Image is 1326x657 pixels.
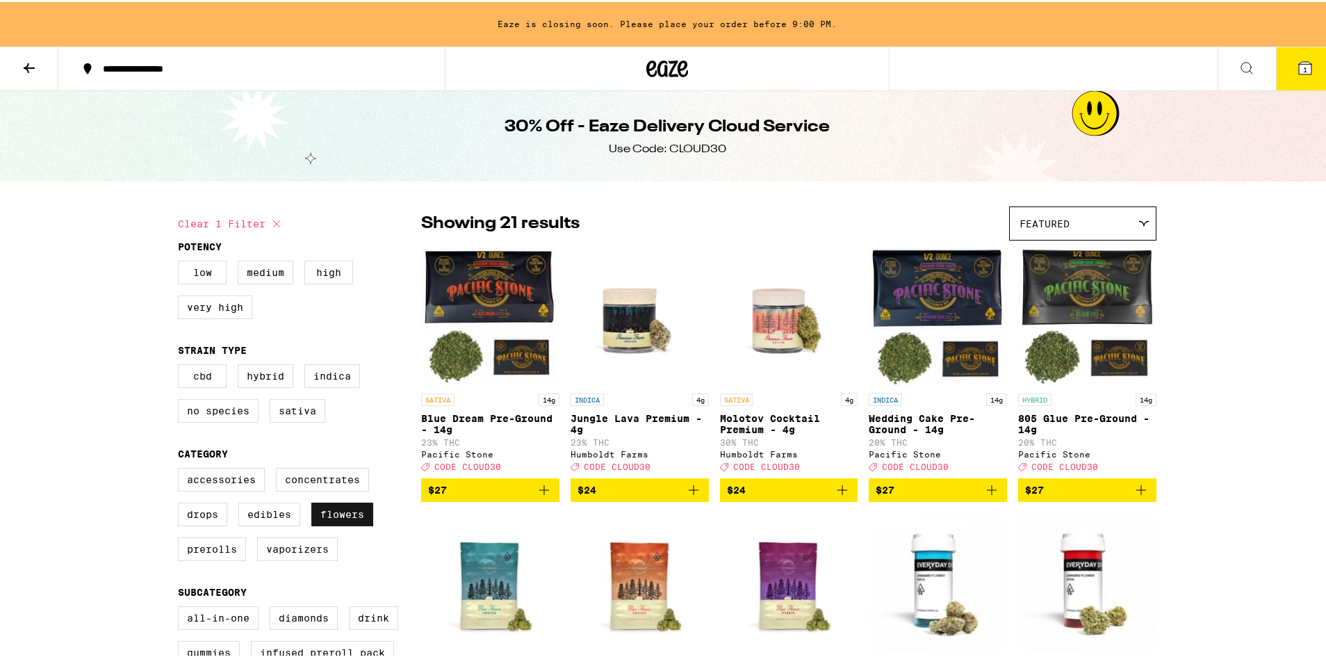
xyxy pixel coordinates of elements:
[238,362,293,386] label: Hybrid
[178,501,227,524] label: Drops
[571,448,709,457] div: Humboldt Farms
[720,476,858,500] button: Add to bag
[421,511,559,650] img: Humboldt Farms - GMOz Minis - 7g
[1018,436,1156,445] p: 20% THC
[571,436,709,445] p: 23% THC
[571,411,709,433] p: Jungle Lava Premium - 4g
[571,511,709,650] img: Humboldt Farms - Papaya Bomb Mini's - 7g
[178,293,252,317] label: Very High
[421,245,559,476] a: Open page for Blue Dream Pre-Ground - 14g from Pacific Stone
[1018,511,1156,650] img: Everyday - Mango Blaze Smalls - 3.5g
[349,604,398,628] label: Drink
[869,411,1007,433] p: Wedding Cake Pre-Ground - 14g
[178,239,222,250] legend: Potency
[869,391,902,404] p: INDICA
[1018,245,1156,476] a: Open page for 805 Glue Pre-Ground - 14g from Pacific Stone
[178,446,228,457] legend: Category
[178,466,265,489] label: Accessories
[276,466,369,489] label: Concentrates
[270,604,338,628] label: Diamonds
[178,585,247,596] legend: Subcategory
[178,397,259,421] label: No Species
[720,245,858,476] a: Open page for Molotov Cocktail Premium - 4g from Humboldt Farms
[311,501,373,524] label: Flowers
[270,397,325,421] label: Sativa
[1018,411,1156,433] p: 805 Glue Pre-Ground - 14g
[727,482,746,494] span: $24
[876,482,894,494] span: $27
[609,140,726,155] div: Use Code: CLOUD30
[571,245,709,476] a: Open page for Jungle Lava Premium - 4g from Humboldt Farms
[869,245,1007,384] img: Pacific Stone - Wedding Cake Pre-Ground - 14g
[571,245,709,384] img: Humboldt Farms - Jungle Lava Premium - 4g
[1025,482,1044,494] span: $27
[869,245,1007,476] a: Open page for Wedding Cake Pre-Ground - 14g from Pacific Stone
[238,259,293,282] label: Medium
[421,448,559,457] div: Pacific Stone
[869,448,1007,457] div: Pacific Stone
[1018,391,1051,404] p: HYBRID
[1018,476,1156,500] button: Add to bag
[178,362,227,386] label: CBD
[869,511,1007,650] img: Everyday - Garlic Dreams Smalls - 3.5g
[692,391,709,404] p: 4g
[733,460,800,469] span: CODE CLOUD30
[238,501,300,524] label: Edibles
[720,245,858,384] img: Humboldt Farms - Molotov Cocktail Premium - 4g
[178,259,227,282] label: Low
[421,391,455,404] p: SATIVA
[304,259,353,282] label: High
[1303,63,1307,72] span: 1
[1136,391,1156,404] p: 14g
[720,391,753,404] p: SATIVA
[505,113,830,137] h1: 30% Off - Eaze Delivery Cloud Service
[841,391,858,404] p: 4g
[304,362,360,386] label: Indica
[421,476,559,500] button: Add to bag
[178,535,246,559] label: Prerolls
[720,448,858,457] div: Humboldt Farms
[421,411,559,433] p: Blue Dream Pre-Ground - 14g
[584,460,650,469] span: CODE CLOUD30
[720,411,858,433] p: Molotov Cocktail Premium - 4g
[421,436,559,445] p: 23% THC
[257,535,338,559] label: Vaporizers
[720,511,858,650] img: Humboldt Farms - Upgrade Minis - 7g
[178,604,259,628] label: All-In-One
[720,436,858,445] p: 30% THC
[1031,460,1098,469] span: CODE CLOUD30
[421,210,580,234] p: Showing 21 results
[869,476,1007,500] button: Add to bag
[428,482,447,494] span: $27
[178,343,247,354] legend: Strain Type
[434,460,501,469] span: CODE CLOUD30
[1018,448,1156,457] div: Pacific Stone
[8,10,100,21] span: Hi. Need any help?
[1018,245,1156,384] img: Pacific Stone - 805 Glue Pre-Ground - 14g
[578,482,596,494] span: $24
[1020,216,1070,227] span: Featured
[421,245,559,384] img: Pacific Stone - Blue Dream Pre-Ground - 14g
[539,391,559,404] p: 14g
[986,391,1007,404] p: 14g
[882,460,949,469] span: CODE CLOUD30
[178,204,285,239] button: Clear 1 filter
[869,436,1007,445] p: 20% THC
[571,391,604,404] p: INDICA
[571,476,709,500] button: Add to bag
